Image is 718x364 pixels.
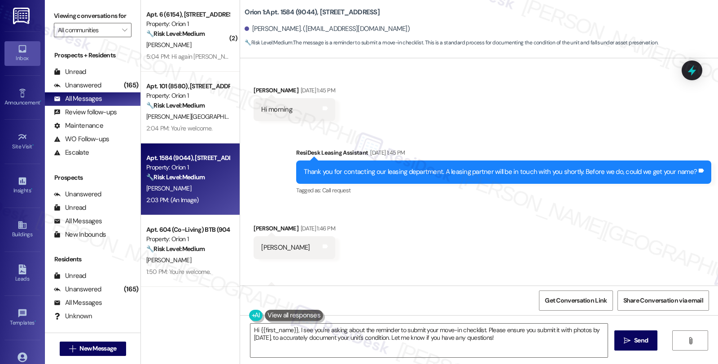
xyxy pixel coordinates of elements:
strong: 🔧 Risk Level: Medium [146,101,205,109]
div: Unanswered [54,81,101,90]
div: [PERSON_NAME]. ([EMAIL_ADDRESS][DOMAIN_NAME]) [245,24,410,34]
div: (165) [122,78,140,92]
div: Unknown [54,312,92,321]
div: Residents [45,255,140,264]
i:  [687,337,694,344]
div: Tagged as: [296,184,711,197]
div: Maintenance [54,121,103,130]
span: Call request [322,186,350,194]
div: 2:04 PM: You're welcome. [146,124,212,132]
span: [PERSON_NAME][GEOGRAPHIC_DATA] [146,113,248,121]
div: All Messages [54,298,102,308]
a: Inbox [4,41,40,65]
a: Leads [4,262,40,286]
span: • [35,318,36,325]
div: Apt. 101 (8580), [STREET_ADDRESS] [146,82,229,91]
div: All Messages [54,94,102,104]
b: Orion 1: Apt. 1584 (9044), [STREET_ADDRESS] [245,8,380,17]
div: [PERSON_NAME] [254,86,335,98]
div: 2:03 PM: (An Image) [146,196,199,204]
span: [PERSON_NAME] [146,184,191,192]
span: Share Conversation via email [623,296,703,305]
div: 5:04 PM: Hi again [PERSON_NAME]. It's been about a week since I placed my maintenance order, and ... [146,52,489,61]
textarea: Hi {{first_name}}, I see you're asking about the reminder to submit your move-in checklist. Pleas... [250,324,608,357]
div: Property: Orion 1 [146,234,229,244]
button: Share Conversation via email [617,290,709,311]
span: • [40,98,41,104]
span: • [32,142,34,148]
div: [PERSON_NAME] [261,243,310,252]
i:  [69,345,76,352]
div: (165) [122,282,140,296]
a: Site Visit • [4,130,40,154]
div: Property: Orion 1 [146,163,229,172]
div: ResiDesk Leasing Assistant [296,148,711,160]
div: Review follow-ups [54,108,117,117]
button: New Message [60,342,126,356]
div: Apt. 1584 (9044), [STREET_ADDRESS] [146,153,229,163]
div: Unanswered [54,285,101,294]
div: New Inbounds [54,230,106,239]
strong: 🔧 Risk Level: Medium [245,39,292,46]
div: Unread [54,67,86,77]
div: [DATE] 1:45 PM [368,148,405,157]
strong: 🔧 Risk Level: Medium [146,173,205,181]
i:  [624,337,630,344]
div: Unread [54,271,86,281]
div: Unanswered [54,190,101,199]
div: Unread [54,203,86,212]
a: Templates • [4,306,40,330]
div: Escalate [54,148,89,157]
strong: 🔧 Risk Level: Medium [146,30,205,38]
span: New Message [79,344,116,353]
div: All Messages [54,217,102,226]
button: Send [614,330,658,351]
div: Property: Orion 1 [146,19,229,29]
input: All communities [58,23,117,37]
label: Viewing conversations for [54,9,131,23]
span: : The message is a reminder to submit a move-in checklist. This is a standard process for documen... [245,38,658,48]
button: Get Conversation Link [539,290,613,311]
div: Thank you for contacting our leasing department. A leasing partner will be in touch with you shor... [304,167,697,177]
strong: 🔧 Risk Level: Medium [146,245,205,253]
i:  [122,26,127,34]
img: ResiDesk Logo [13,8,31,24]
div: Apt. 6 (6154), [STREET_ADDRESS] [146,10,229,19]
div: Apt. 604 (Co-Living) BTB (9045), [STREET_ADDRESS] [146,225,229,234]
div: [DATE] 1:45 PM [298,86,335,95]
span: Send [634,336,648,345]
div: Hi morning [261,105,292,114]
span: [PERSON_NAME] [146,256,191,264]
div: Prospects + Residents [45,51,140,60]
div: Property: Orion 1 [146,91,229,100]
div: 1:50 PM: You're welcome. [146,268,210,276]
div: WO Follow-ups [54,134,109,144]
a: Insights • [4,173,40,198]
a: Buildings [4,217,40,242]
div: [DATE] 1:46 PM [298,224,335,233]
span: [PERSON_NAME] [146,41,191,49]
span: • [31,186,32,192]
div: [PERSON_NAME] [254,224,335,236]
span: Get Conversation Link [545,296,607,305]
div: Prospects [45,173,140,182]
